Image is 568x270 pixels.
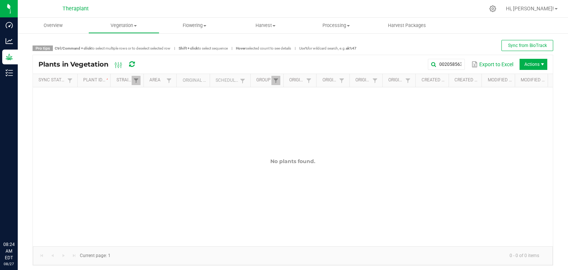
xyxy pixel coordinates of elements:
[55,46,170,50] span: to select multiple rows or to deselect selected row
[521,77,545,83] a: Modified DateSortable
[55,46,91,50] strong: Ctrl/Command + click
[3,261,14,267] p: 08/27
[6,21,13,29] inline-svg: Dashboard
[230,22,300,29] span: Harvest
[115,250,545,262] kendo-pager-info: 0 - 0 of 0 items
[506,6,554,11] span: Hi, [PERSON_NAME]!
[33,45,53,51] span: Pro tips
[488,77,512,83] a: Modified BySortable
[403,76,412,85] a: Filter
[6,37,13,45] inline-svg: Analytics
[3,241,14,261] p: 08:24 AM EDT
[179,46,228,50] span: to select sequence
[88,18,159,33] a: Vegetation
[38,58,148,71] div: Plants in Vegetation
[18,18,88,33] a: Overview
[7,211,30,233] iframe: Resource center
[170,45,179,51] span: |
[299,46,356,50] span: Use for wildcard search, e.g.
[346,46,356,50] strong: ak%47
[33,246,553,265] kendo-pager: Current page: 1
[83,77,108,83] a: Plant IDSortable
[160,22,230,29] span: Flowering
[6,53,13,61] inline-svg: Grow
[304,76,313,85] a: Filter
[65,76,74,85] a: Filter
[238,76,247,85] a: Filter
[454,77,479,83] a: Created DateSortable
[271,76,280,85] a: Filter
[116,77,132,83] a: StrainSortable
[422,77,446,83] a: Created BySortable
[6,69,13,77] inline-svg: Inventory
[34,22,72,29] span: Overview
[388,77,403,83] a: Origin Package Lot NumberSortable
[236,46,246,50] strong: Hover
[62,6,89,12] span: Theraplant
[355,77,371,83] a: Origin Package IDSortable
[159,18,230,33] a: Flowering
[105,77,111,83] span: Sortable
[289,77,304,83] a: Origin GroupSortable
[38,77,65,83] a: Sync StatusSortable
[256,77,271,83] a: GroupSortable
[372,18,442,33] a: Harvest Packages
[378,22,436,29] span: Harvest Packages
[301,18,371,33] a: Processing
[371,76,379,85] a: Filter
[176,74,209,87] th: Original Plant ID
[469,58,515,71] button: Export to Excel
[301,22,371,29] span: Processing
[22,210,31,219] iframe: Resource center unread badge
[305,46,308,50] strong: %
[270,158,315,165] span: No plants found.
[228,45,236,51] span: |
[179,46,198,50] strong: Shift + click
[501,40,553,51] button: Sync from BioTrack
[291,45,299,51] span: |
[236,46,291,50] span: selected count to see details
[149,77,165,83] a: AreaSortable
[488,5,497,12] div: Manage settings
[230,18,301,33] a: Harvest
[132,76,141,85] a: Filter
[508,43,547,48] span: Sync from BioTrack
[210,74,250,87] th: Scheduled
[428,59,465,70] input: Search
[520,59,547,70] li: Actions
[165,76,173,85] a: Filter
[89,22,159,29] span: Vegetation
[337,76,346,85] a: Filter
[322,77,338,83] a: Origin PlantSortable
